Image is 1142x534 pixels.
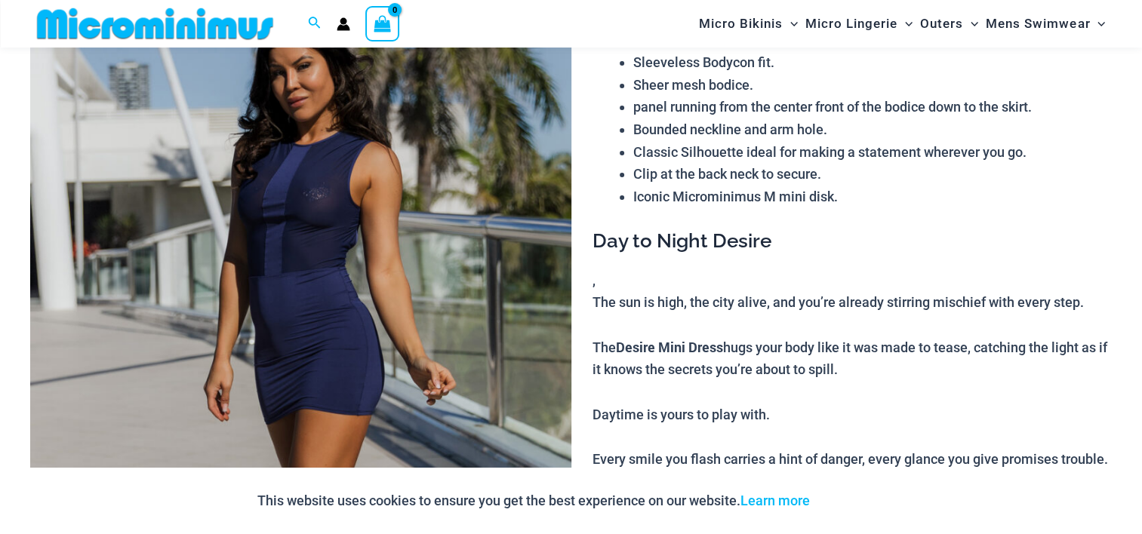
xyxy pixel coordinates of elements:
a: Mens SwimwearMenu ToggleMenu Toggle [982,5,1109,43]
li: Clip at the back neck to secure. [633,163,1112,186]
img: MM SHOP LOGO FLAT [31,7,279,41]
li: Sheer mesh bodice. [633,74,1112,97]
b: Desire Mini Dress [616,338,723,356]
span: Micro Lingerie [805,5,897,43]
span: Mens Swimwear [986,5,1090,43]
a: Micro BikinisMenu ToggleMenu Toggle [695,5,802,43]
li: Iconic Microminimus M mini disk. [633,186,1112,208]
a: Search icon link [308,14,322,33]
span: Menu Toggle [783,5,798,43]
nav: Site Navigation [693,2,1112,45]
li: panel running from the center front of the bodice down to the skirt. [633,96,1112,118]
button: Accept [821,483,885,519]
a: View Shopping Cart, empty [365,6,400,41]
a: Micro LingerieMenu ToggleMenu Toggle [802,5,916,43]
span: Menu Toggle [897,5,913,43]
span: Micro Bikinis [699,5,783,43]
li: Bounded neckline and arm hole. [633,118,1112,141]
h3: Day to Night Desire [593,229,1112,254]
p: This website uses cookies to ensure you get the best experience on our website. [257,489,810,512]
a: Learn more [740,493,810,508]
li: Classic Silhouette ideal for making a statement wherever you go. [633,141,1112,164]
a: Account icon link [337,17,350,31]
span: Menu Toggle [963,5,978,43]
span: Outers [920,5,963,43]
a: OutersMenu ToggleMenu Toggle [916,5,982,43]
li: Sleeveless Bodycon fit. [633,51,1112,74]
span: Menu Toggle [1090,5,1105,43]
